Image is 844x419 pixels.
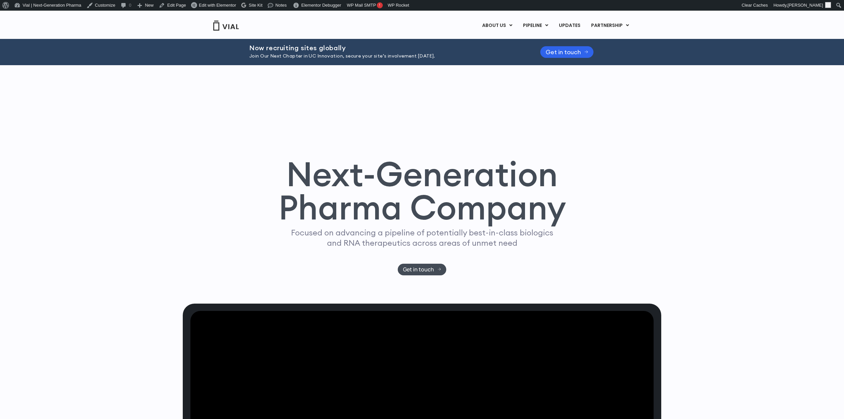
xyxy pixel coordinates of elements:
[554,20,585,31] a: UPDATES
[377,2,383,8] span: !
[249,3,263,8] span: Site Kit
[288,227,556,248] p: Focused on advancing a pipeline of potentially best-in-class biologics and RNA therapeutics acros...
[540,46,593,58] a: Get in touch
[213,21,239,31] img: Vial Logo
[278,157,566,224] h1: Next-Generation Pharma Company
[546,50,581,55] span: Get in touch
[518,20,553,31] a: PIPELINEMenu Toggle
[249,53,524,60] p: Join Our Next Chapter in UC Innovation, secure your site’s involvement [DATE].
[477,20,517,31] a: ABOUT USMenu Toggle
[586,20,634,31] a: PARTNERSHIPMenu Toggle
[788,3,823,8] span: [PERSON_NAME]
[249,44,524,52] h2: Now recruiting sites globally
[398,264,447,275] a: Get in touch
[199,3,236,8] span: Edit with Elementor
[403,267,434,272] span: Get in touch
